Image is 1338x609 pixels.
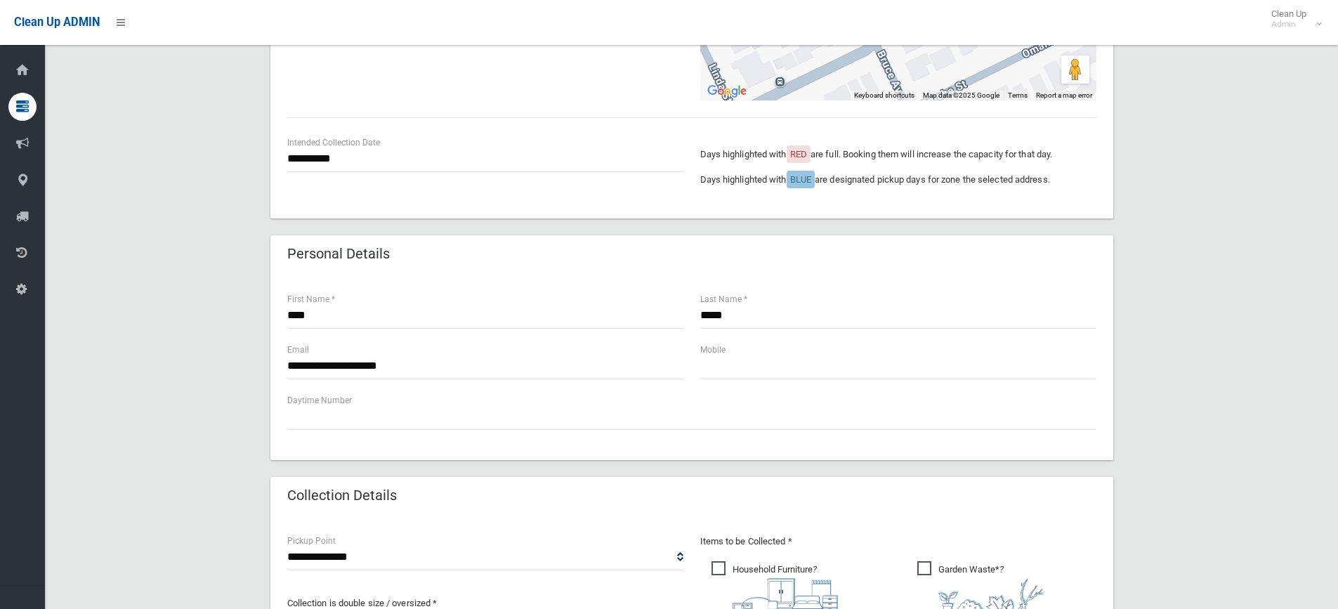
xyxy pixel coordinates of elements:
header: Collection Details [270,482,414,509]
a: Terms (opens in new tab) [1008,91,1028,99]
span: Clean Up ADMIN [14,15,100,29]
span: RED [790,149,807,159]
p: Days highlighted with are designated pickup days for zone the selected address. [700,171,1096,188]
header: Personal Details [270,240,407,268]
img: Google [704,82,750,100]
span: Clean Up [1264,8,1320,30]
span: BLUE [790,174,811,185]
small: Admin [1271,19,1306,30]
p: Days highlighted with are full. Booking them will increase the capacity for that day. [700,146,1096,163]
a: Report a map error [1036,91,1092,99]
a: Open this area in Google Maps (opens a new window) [704,82,750,100]
span: Map data ©2025 Google [923,91,999,99]
button: Drag Pegman onto the map to open Street View [1061,55,1089,84]
button: Keyboard shortcuts [854,91,914,100]
p: Items to be Collected * [700,533,1096,550]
